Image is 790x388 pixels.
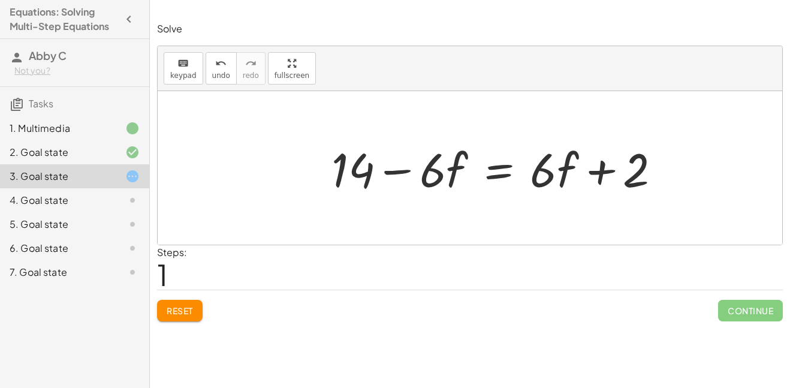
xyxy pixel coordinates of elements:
[236,52,266,85] button: redoredo
[177,56,189,71] i: keyboard
[10,193,106,207] div: 4. Goal state
[157,22,783,36] p: Solve
[275,71,309,80] span: fullscreen
[157,256,168,293] span: 1
[125,241,140,255] i: Task not started.
[10,121,106,136] div: 1. Multimedia
[29,97,53,110] span: Tasks
[125,169,140,184] i: Task started.
[10,265,106,279] div: 7. Goal state
[245,56,257,71] i: redo
[268,52,316,85] button: fullscreen
[170,71,197,80] span: keypad
[29,49,67,62] span: Abby C
[125,121,140,136] i: Task finished.
[243,71,259,80] span: redo
[157,300,203,321] button: Reset
[10,145,106,160] div: 2. Goal state
[10,241,106,255] div: 6. Goal state
[14,65,140,77] div: Not you?
[125,193,140,207] i: Task not started.
[125,217,140,231] i: Task not started.
[10,169,106,184] div: 3. Goal state
[157,246,187,258] label: Steps:
[212,71,230,80] span: undo
[215,56,227,71] i: undo
[125,145,140,160] i: Task finished and correct.
[164,52,203,85] button: keyboardkeypad
[206,52,237,85] button: undoundo
[167,305,193,316] span: Reset
[10,5,118,34] h4: Equations: Solving Multi-Step Equations
[125,265,140,279] i: Task not started.
[10,217,106,231] div: 5. Goal state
